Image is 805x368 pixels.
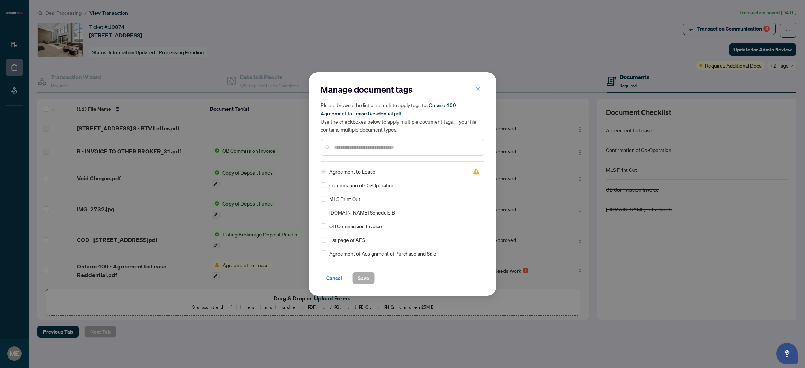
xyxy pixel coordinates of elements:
[321,101,484,133] h5: Please browse the list or search to apply tags to: Use the checkboxes below to apply multiple doc...
[329,167,376,175] span: Agreement to Lease
[329,236,365,244] span: 1st page of APS
[776,343,798,364] button: Open asap
[329,222,382,230] span: OB Commission Invoice
[352,272,375,284] button: Save
[326,272,342,284] span: Cancel
[329,195,360,203] span: MLS Print Out
[321,84,484,95] h2: Manage document tags
[329,249,436,257] span: Agreement of Assignment of Purchase and Sale
[475,87,480,92] span: close
[329,181,395,189] span: Confirmation of Co-Operation
[473,168,480,175] img: status
[329,208,395,216] span: [DOMAIN_NAME] Schedule B
[321,272,348,284] button: Cancel
[473,168,480,175] span: Needs Work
